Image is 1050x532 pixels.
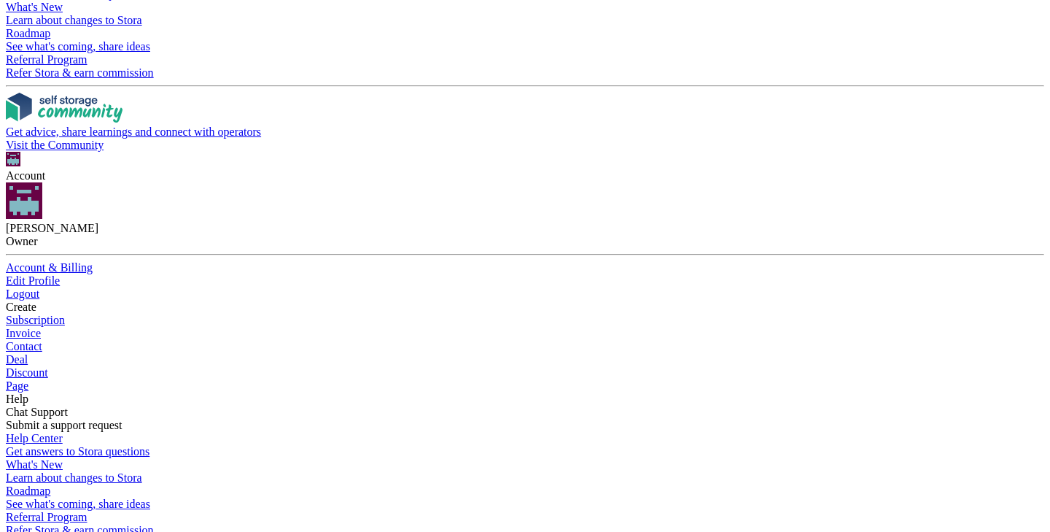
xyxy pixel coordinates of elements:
[6,379,1044,393] a: Page
[6,27,1044,53] a: Roadmap See what's coming, share ideas
[6,366,1044,379] a: Discount
[6,93,1044,152] a: Get advice, share learnings and connect with operators Visit the Community
[6,327,1044,340] a: Invoice
[6,40,1044,53] div: See what's coming, share ideas
[6,445,1044,458] div: Get answers to Stora questions
[6,353,1044,366] a: Deal
[6,1,1044,27] a: What's New Learn about changes to Stora
[6,139,104,151] span: Visit the Community
[6,511,87,523] span: Referral Program
[6,222,1044,235] div: [PERSON_NAME]
[6,53,1044,80] a: Referral Program Refer Stora & earn commission
[6,261,1044,274] a: Account & Billing
[6,432,63,444] span: Help Center
[6,1,63,13] span: What's New
[6,93,122,123] img: community-logo-e120dcb29bea30313fccf008a00513ea5fe9ad107b9d62852cae38739ed8438e.svg
[6,458,1044,485] a: What's New Learn about changes to Stora
[6,66,1044,80] div: Refer Stora & earn commission
[6,235,1044,248] div: Owner
[6,314,1044,327] a: Subscription
[6,14,1044,27] div: Learn about changes to Stora
[6,393,28,405] span: Help
[6,406,68,418] span: Chat Support
[6,498,1044,511] div: See what's coming, share ideas
[6,458,63,471] span: What's New
[6,274,1044,288] a: Edit Profile
[6,485,1044,511] a: Roadmap See what's coming, share ideas
[6,340,1044,353] a: Contact
[6,301,36,313] span: Create
[6,182,42,219] img: Brian Young
[6,126,1044,139] div: Get advice, share learnings and connect with operators
[6,53,87,66] span: Referral Program
[6,169,45,182] span: Account
[6,152,20,166] img: Brian Young
[6,419,1044,432] div: Submit a support request
[6,471,1044,485] div: Learn about changes to Stora
[6,27,50,39] span: Roadmap
[6,288,1044,301] a: Logout
[6,432,1044,458] a: Help Center Get answers to Stora questions
[6,485,50,497] span: Roadmap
